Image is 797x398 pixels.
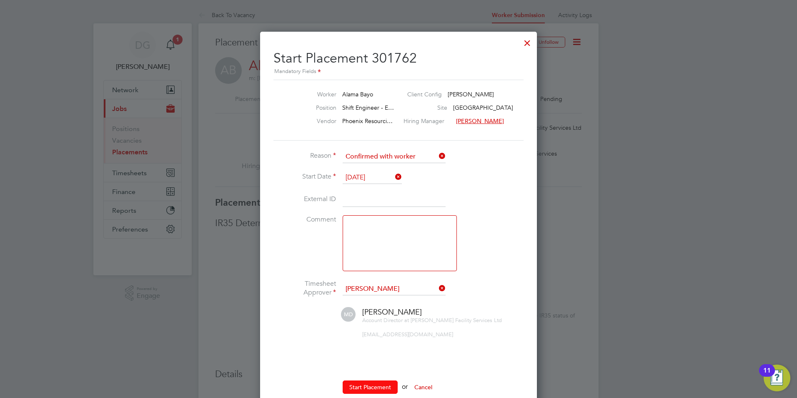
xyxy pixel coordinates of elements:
label: Worker [291,91,336,98]
input: Select one [343,171,402,184]
span: Alama Bayo [342,91,373,98]
button: Open Resource Center, 11 new notifications [764,365,790,391]
label: Start Date [273,172,336,181]
label: Hiring Manager [404,117,450,125]
span: Account Director at [362,317,409,324]
span: [PERSON_NAME] [456,117,504,125]
span: [PERSON_NAME] Facility Services Ltd [411,317,502,324]
span: MD [341,307,356,322]
button: Cancel [408,380,439,394]
span: [GEOGRAPHIC_DATA] [453,104,513,111]
span: Shift Engineer - E… [342,104,394,111]
span: [PERSON_NAME] [362,307,422,317]
div: Mandatory Fields [273,67,524,76]
input: Search for... [343,283,446,295]
label: Comment [273,215,336,224]
span: [PERSON_NAME] [448,91,494,98]
label: Position [291,104,336,111]
label: Site [414,104,447,111]
label: External ID [273,195,336,204]
label: Vendor [291,117,336,125]
label: Reason [273,151,336,160]
h2: Start Placement 301762 [273,43,524,76]
button: Start Placement [343,380,398,394]
label: Timesheet Approver [273,280,336,297]
span: Phoenix Resourci… [342,117,393,125]
input: Select one [343,151,446,163]
span: [EMAIL_ADDRESS][DOMAIN_NAME] [362,331,453,338]
label: Client Config [407,91,442,98]
div: 11 [763,370,771,381]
